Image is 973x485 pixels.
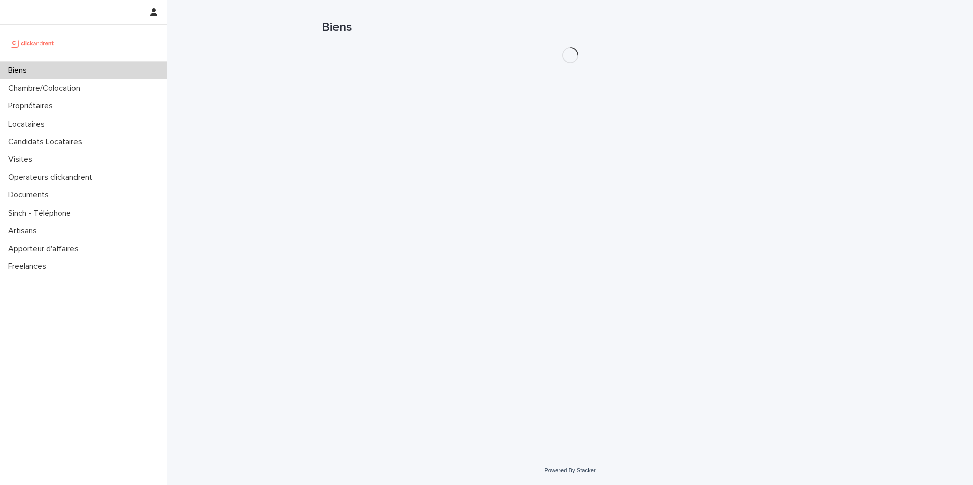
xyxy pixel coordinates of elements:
[4,190,57,200] p: Documents
[4,226,45,236] p: Artisans
[4,209,79,218] p: Sinch - Téléphone
[4,244,87,254] p: Apporteur d'affaires
[544,467,595,473] a: Powered By Stacker
[4,84,88,93] p: Chambre/Colocation
[4,66,35,75] p: Biens
[4,173,100,182] p: Operateurs clickandrent
[4,262,54,271] p: Freelances
[4,119,53,129] p: Locataires
[8,33,57,53] img: UCB0brd3T0yccxBKYDjQ
[322,20,818,35] h1: Biens
[4,137,90,147] p: Candidats Locataires
[4,155,41,165] p: Visites
[4,101,61,111] p: Propriétaires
